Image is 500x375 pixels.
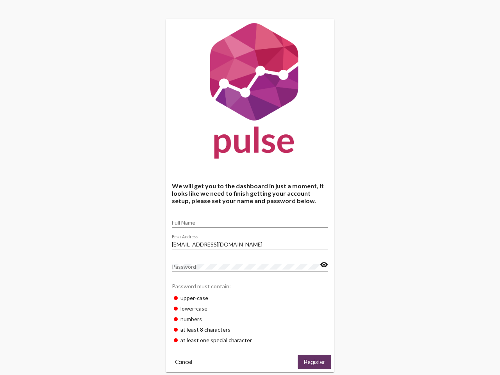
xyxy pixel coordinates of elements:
[175,359,192,366] span: Cancel
[172,324,328,335] div: at least 8 characters
[304,359,325,366] span: Register
[298,355,331,369] button: Register
[172,279,328,293] div: Password must contain:
[172,335,328,345] div: at least one special character
[172,293,328,303] div: upper-case
[172,182,328,204] h4: We will get you to the dashboard in just a moment, it looks like we need to finish getting your a...
[172,303,328,314] div: lower-case
[169,355,198,369] button: Cancel
[320,260,328,270] mat-icon: visibility
[172,314,328,324] div: numbers
[166,19,334,166] img: Pulse For Good Logo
